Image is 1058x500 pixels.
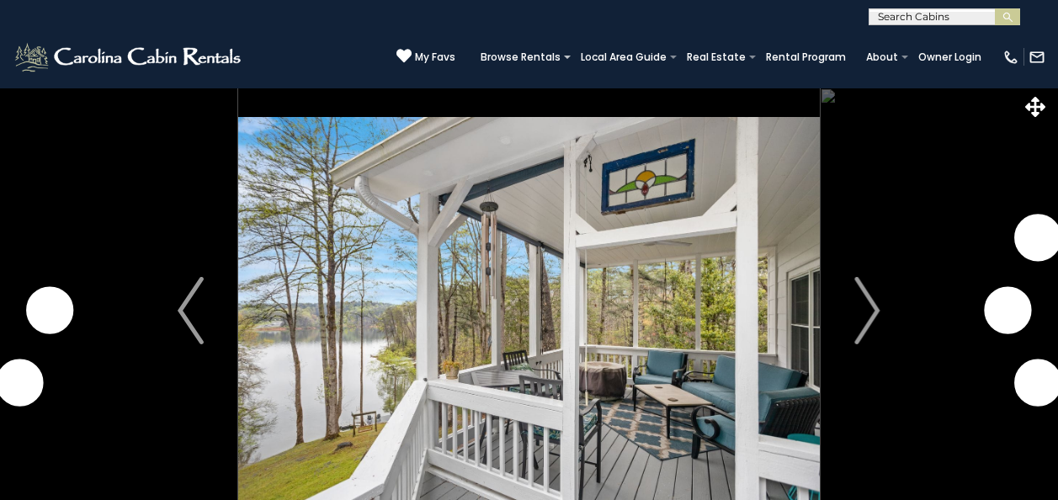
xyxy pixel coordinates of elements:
[858,45,906,69] a: About
[1029,49,1045,66] img: mail-regular-white.png
[678,45,754,69] a: Real Estate
[910,45,990,69] a: Owner Login
[13,40,246,74] img: White-1-2.png
[178,277,203,344] img: arrow
[396,48,455,66] a: My Favs
[854,277,880,344] img: arrow
[1002,49,1019,66] img: phone-regular-white.png
[758,45,854,69] a: Rental Program
[572,45,675,69] a: Local Area Guide
[472,45,569,69] a: Browse Rentals
[415,50,455,65] span: My Favs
